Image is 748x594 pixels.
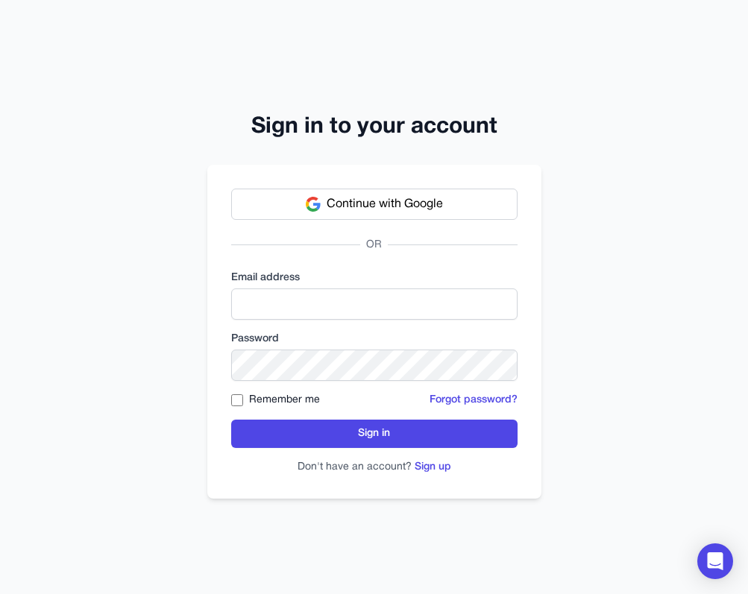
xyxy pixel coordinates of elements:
[306,197,321,212] img: Google
[207,114,541,141] h2: Sign in to your account
[430,393,518,408] button: Forgot password?
[231,271,518,285] label: Email address
[697,543,733,579] div: Open Intercom Messenger
[231,420,518,448] button: Sign in
[327,195,443,213] span: Continue with Google
[231,189,518,220] button: Continue with Google
[415,460,451,475] button: Sign up
[231,332,518,347] label: Password
[249,393,320,408] label: Remember me
[360,238,388,253] span: OR
[231,460,518,475] p: Don't have an account?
